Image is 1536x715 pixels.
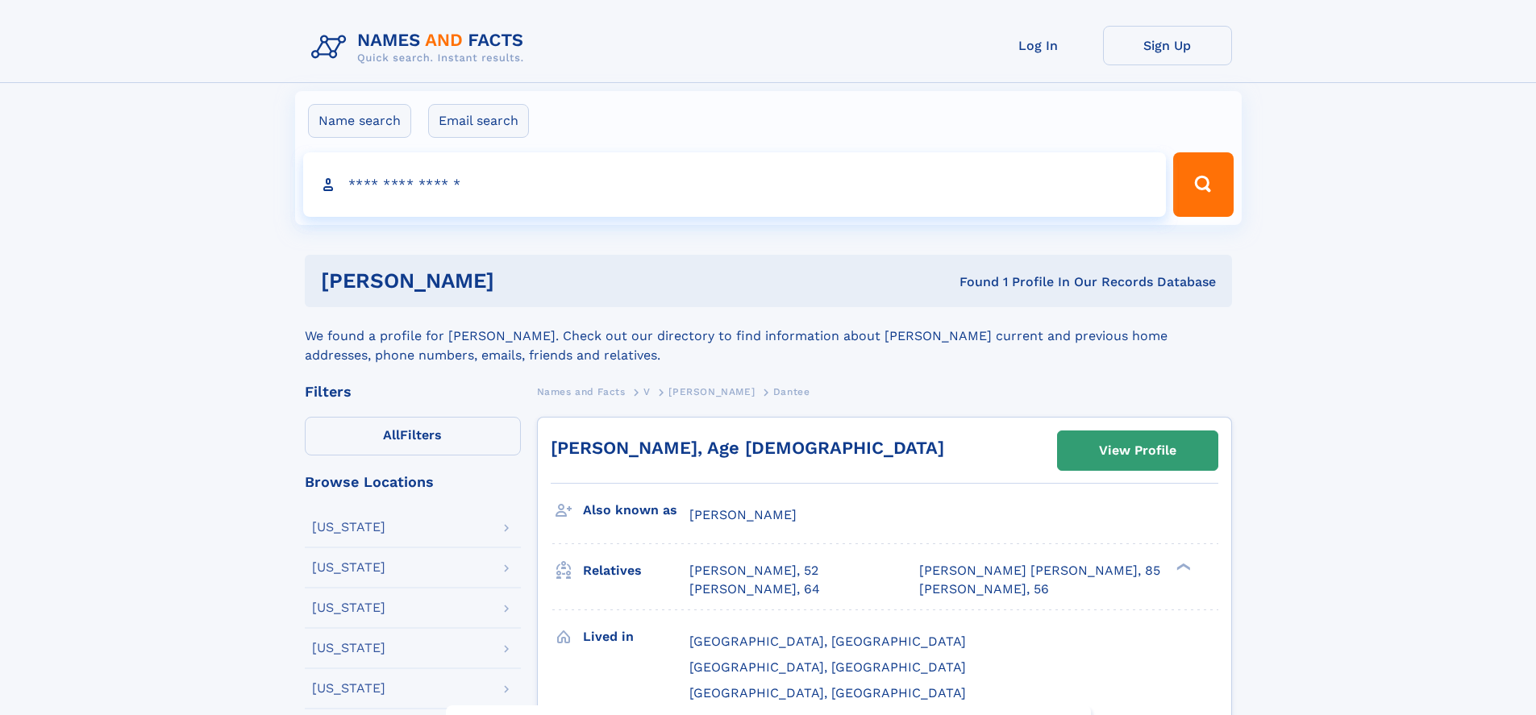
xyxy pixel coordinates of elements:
[321,271,727,291] h1: [PERSON_NAME]
[919,562,1160,580] a: [PERSON_NAME] [PERSON_NAME], 85
[689,562,818,580] a: [PERSON_NAME], 52
[383,427,400,443] span: All
[689,507,797,522] span: [PERSON_NAME]
[312,601,385,614] div: [US_STATE]
[773,386,810,397] span: Dantee
[305,417,521,455] label: Filters
[689,685,966,700] span: [GEOGRAPHIC_DATA], [GEOGRAPHIC_DATA]
[537,381,626,401] a: Names and Facts
[312,642,385,655] div: [US_STATE]
[312,561,385,574] div: [US_STATE]
[974,26,1103,65] a: Log In
[583,497,689,524] h3: Also known as
[919,580,1049,598] a: [PERSON_NAME], 56
[305,475,521,489] div: Browse Locations
[583,557,689,584] h3: Relatives
[1103,26,1232,65] a: Sign Up
[689,659,966,675] span: [GEOGRAPHIC_DATA], [GEOGRAPHIC_DATA]
[308,104,411,138] label: Name search
[428,104,529,138] label: Email search
[689,580,820,598] a: [PERSON_NAME], 64
[312,521,385,534] div: [US_STATE]
[583,623,689,651] h3: Lived in
[303,152,1167,217] input: search input
[312,682,385,695] div: [US_STATE]
[1058,431,1218,470] a: View Profile
[305,26,537,69] img: Logo Names and Facts
[668,386,755,397] span: [PERSON_NAME]
[1172,562,1192,572] div: ❯
[668,381,755,401] a: [PERSON_NAME]
[643,381,651,401] a: V
[305,307,1232,365] div: We found a profile for [PERSON_NAME]. Check out our directory to find information about [PERSON_N...
[1173,152,1233,217] button: Search Button
[643,386,651,397] span: V
[1099,432,1176,469] div: View Profile
[726,273,1216,291] div: Found 1 Profile In Our Records Database
[689,634,966,649] span: [GEOGRAPHIC_DATA], [GEOGRAPHIC_DATA]
[305,385,521,399] div: Filters
[551,438,944,458] a: [PERSON_NAME], Age [DEMOGRAPHIC_DATA]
